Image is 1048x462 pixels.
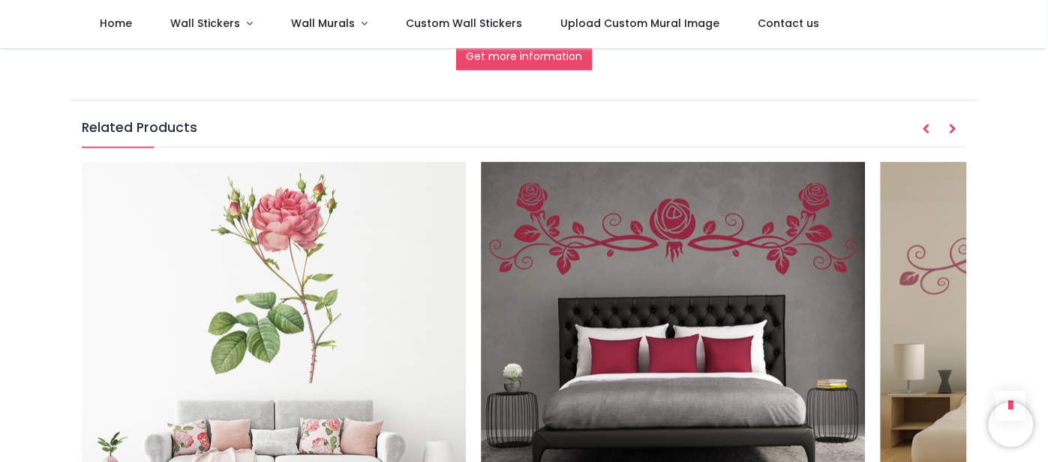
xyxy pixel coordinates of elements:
[939,117,966,142] button: Next
[988,402,1033,447] iframe: Brevo live chat
[758,16,819,31] span: Contact us
[100,16,132,31] span: Home
[912,117,939,142] button: Prev
[406,16,522,31] span: Custom Wall Stickers
[170,16,240,31] span: Wall Stickers
[291,16,355,31] span: Wall Murals
[82,118,966,147] h5: Related Products
[456,44,592,70] a: Get more information
[560,16,719,31] span: Upload Custom Mural Image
